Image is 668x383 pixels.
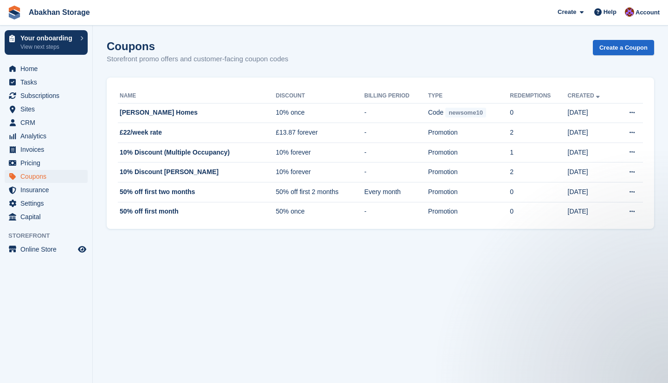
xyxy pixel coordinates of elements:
[364,89,428,104] th: Billing Period
[568,92,602,99] a: Created
[276,143,365,162] td: 10% forever
[568,162,616,182] td: [DATE]
[568,143,616,162] td: [DATE]
[20,43,76,51] p: View next steps
[20,76,76,89] span: Tasks
[20,116,76,129] span: CRM
[20,89,76,102] span: Subscriptions
[20,143,76,156] span: Invoices
[20,210,76,223] span: Capital
[364,103,428,123] td: -
[118,89,276,104] th: Name
[20,183,76,196] span: Insurance
[568,202,616,221] td: [DATE]
[364,202,428,221] td: -
[428,162,510,182] td: Promotion
[20,103,76,116] span: Sites
[428,202,510,221] td: Promotion
[568,103,616,123] td: [DATE]
[5,76,88,89] a: menu
[25,5,94,20] a: Abakhan Storage
[20,62,76,75] span: Home
[510,143,567,162] td: 1
[428,123,510,143] td: Promotion
[118,182,276,202] td: 50% off first two months
[364,162,428,182] td: -
[118,123,276,143] td: £22/week rate
[107,40,289,52] h1: Coupons
[5,130,88,143] a: menu
[428,103,510,123] td: Code
[276,103,365,123] td: 10% once
[107,54,289,65] p: Storefront promo offers and customer-facing coupon codes
[276,89,365,104] th: Discount
[118,162,276,182] td: 10% Discount [PERSON_NAME]
[5,89,88,102] a: menu
[5,243,88,256] a: menu
[276,162,365,182] td: 10% forever
[5,183,88,196] a: menu
[568,123,616,143] td: [DATE]
[510,162,567,182] td: 2
[20,156,76,169] span: Pricing
[5,143,88,156] a: menu
[510,103,567,123] td: 0
[5,197,88,210] a: menu
[5,210,88,223] a: menu
[276,123,365,143] td: £13.87 forever
[5,116,88,129] a: menu
[558,7,576,17] span: Create
[118,202,276,221] td: 50% off first month
[5,62,88,75] a: menu
[7,6,21,19] img: stora-icon-8386f47178a22dfd0bd8f6a31ec36ba5ce8667c1dd55bd0f319d3a0aa187defe.svg
[510,202,567,221] td: 0
[510,182,567,202] td: 0
[604,7,617,17] span: Help
[276,182,365,202] td: 50% off first 2 months
[118,143,276,162] td: 10% Discount (Multiple Occupancy)
[20,243,76,256] span: Online Store
[5,103,88,116] a: menu
[5,156,88,169] a: menu
[593,40,654,55] a: Create a Coupon
[428,143,510,162] td: Promotion
[20,35,76,41] p: Your onboarding
[445,108,486,117] span: newsome10
[428,182,510,202] td: Promotion
[364,182,428,202] td: Every month
[636,8,660,17] span: Account
[364,143,428,162] td: -
[568,182,616,202] td: [DATE]
[8,231,92,240] span: Storefront
[364,123,428,143] td: -
[276,202,365,221] td: 50% once
[5,30,88,55] a: Your onboarding View next steps
[510,89,567,104] th: Redemptions
[428,89,510,104] th: Type
[20,170,76,183] span: Coupons
[5,170,88,183] a: menu
[77,244,88,255] a: Preview store
[20,130,76,143] span: Analytics
[510,123,567,143] td: 2
[118,103,276,123] td: [PERSON_NAME] Homes
[20,197,76,210] span: Settings
[625,7,634,17] img: William Abakhan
